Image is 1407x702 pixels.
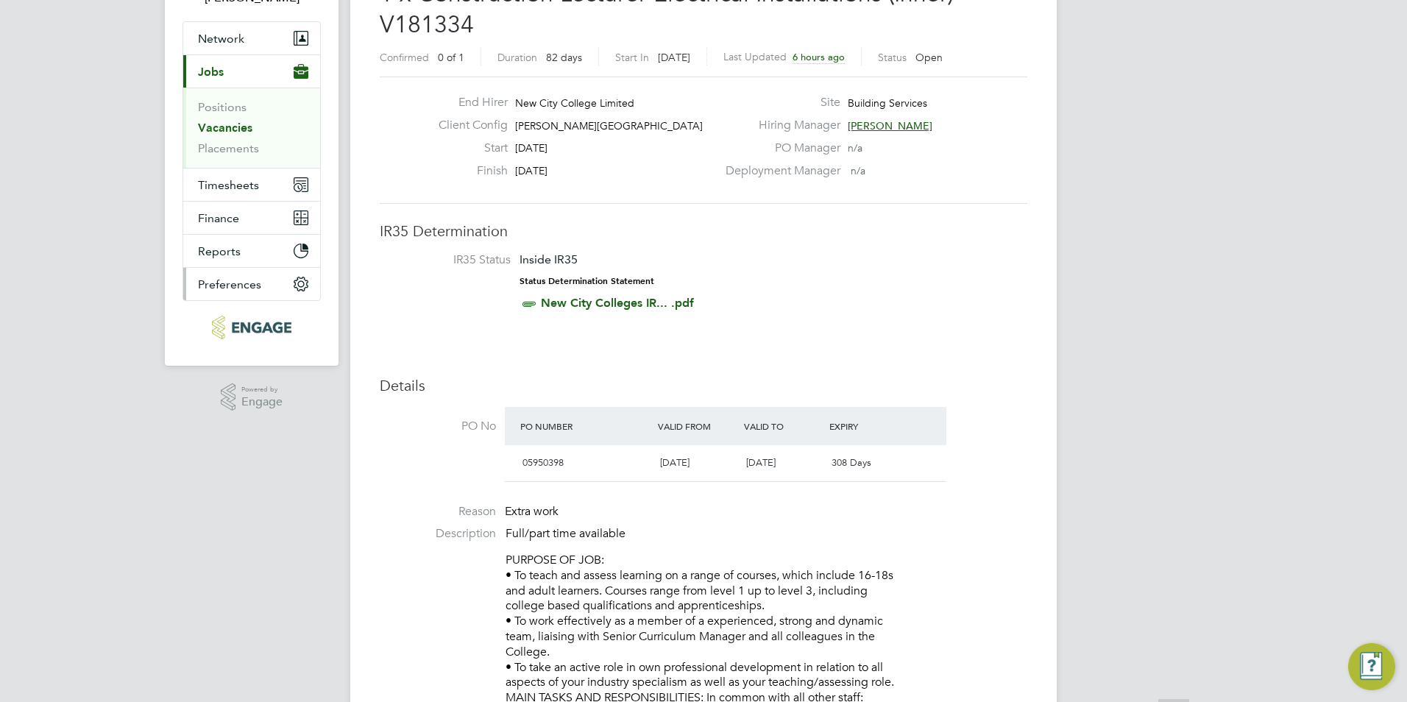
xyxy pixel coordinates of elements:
a: Go to home page [182,316,321,339]
label: Reason [380,504,496,520]
label: Finish [427,163,508,179]
span: Finance [198,211,239,225]
label: Hiring Manager [717,118,840,133]
img: carbonrecruitment-logo-retina.png [212,316,291,339]
div: PO Number [517,413,654,439]
label: End Hirer [427,95,508,110]
span: Preferences [198,277,261,291]
label: Description [380,526,496,542]
button: Network [183,22,320,54]
div: Expiry [826,413,912,439]
label: Start In [615,51,649,64]
span: Jobs [198,65,224,79]
span: [DATE] [515,141,547,155]
div: Jobs [183,88,320,168]
span: 82 days [546,51,582,64]
strong: Status Determination Statement [520,276,654,286]
span: Inside IR35 [520,252,578,266]
span: n/a [848,141,862,155]
a: Placements [198,141,259,155]
span: [DATE] [746,456,776,469]
h3: IR35 Determination [380,221,1027,241]
label: Confirmed [380,51,429,64]
button: Finance [183,202,320,234]
span: Timesheets [198,178,259,192]
button: Engage Resource Center [1348,643,1395,690]
button: Jobs [183,55,320,88]
label: Site [717,95,840,110]
p: Full/part time available [506,526,1027,542]
a: Vacancies [198,121,252,135]
span: Reports [198,244,241,258]
label: PO Manager [717,141,840,156]
label: Duration [497,51,537,64]
button: Reports [183,235,320,267]
label: PO No [380,419,496,434]
span: Network [198,32,244,46]
label: Deployment Manager [717,163,840,179]
span: 05950398 [522,456,564,469]
label: Client Config [427,118,508,133]
span: 0 of 1 [438,51,464,64]
span: Engage [241,396,283,408]
label: Last Updated [723,50,787,63]
span: Open [915,51,943,64]
a: Positions [198,100,247,114]
label: Status [878,51,907,64]
label: IR35 Status [394,252,511,268]
span: n/a [851,164,865,177]
span: [DATE] [515,164,547,177]
a: New City Colleges IR... .pdf [541,296,694,310]
a: Powered byEngage [221,383,283,411]
span: [PERSON_NAME] [848,119,932,132]
span: [DATE] [658,51,690,64]
span: [DATE] [660,456,690,469]
div: Valid From [654,413,740,439]
span: 308 Days [832,456,871,469]
label: Start [427,141,508,156]
span: Powered by [241,383,283,396]
h3: Details [380,376,1027,395]
span: New City College Limited [515,96,634,110]
button: Timesheets [183,169,320,201]
div: Valid To [740,413,826,439]
button: Preferences [183,268,320,300]
span: Building Services [848,96,927,110]
span: [PERSON_NAME][GEOGRAPHIC_DATA] [515,119,703,132]
span: Extra work [505,504,559,519]
span: 6 hours ago [793,51,845,63]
